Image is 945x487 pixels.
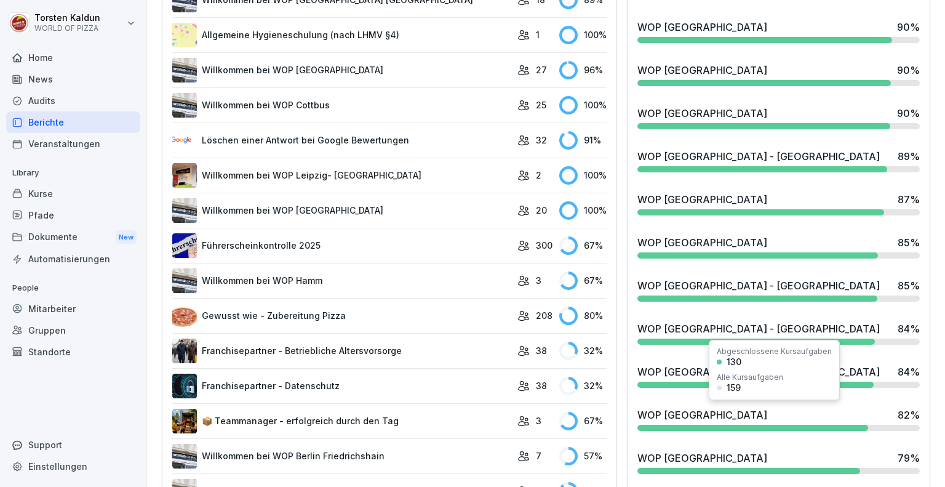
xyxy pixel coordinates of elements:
a: 📦 Teammanager - erfolgreich durch den Tag [172,409,511,433]
a: DokumenteNew [6,226,140,249]
a: Löschen einer Antwort bei Google Bewertungen [172,128,511,153]
div: 67 % [559,272,607,290]
p: 25 [536,99,546,111]
div: 79 % [898,451,920,465]
a: Home [6,47,140,68]
div: 57 % [559,447,607,465]
div: 100 % [559,166,607,185]
img: jvq35q8uv3pyvlyh7jayf0d0.png [172,374,197,398]
div: 96 % [559,61,607,79]
div: WOP [GEOGRAPHIC_DATA] - [GEOGRAPHIC_DATA] [637,149,880,164]
img: fptfw445wg0uer0j9cvk4vxb.png [172,58,197,83]
p: 20 [536,204,547,217]
div: WOP [GEOGRAPHIC_DATA] [637,20,767,34]
img: keyxshsiptlzza7y5609urx9.png [172,163,197,188]
div: 82 % [898,408,920,422]
a: Allgemeine Hygieneschulung (nach LHMV §4) [172,23,511,47]
div: WOP [GEOGRAPHIC_DATA] - [GEOGRAPHIC_DATA] [637,364,880,379]
div: 32 % [559,377,607,395]
div: 87 % [898,192,920,207]
a: WOP [GEOGRAPHIC_DATA]90% [632,101,925,134]
a: Audits [6,90,140,111]
a: Gruppen [6,320,140,341]
a: WOP [GEOGRAPHIC_DATA] - [GEOGRAPHIC_DATA]85% [632,273,925,307]
a: WOP [GEOGRAPHIC_DATA]87% [632,187,925,220]
a: Einstellungen [6,456,140,477]
div: WOP [GEOGRAPHIC_DATA] [637,451,767,465]
div: 90 % [897,20,920,34]
a: WOP [GEOGRAPHIC_DATA]85% [632,230,925,264]
div: WOP [GEOGRAPHIC_DATA] - [GEOGRAPHIC_DATA] [637,321,880,336]
a: WOP [GEOGRAPHIC_DATA]90% [632,58,925,91]
div: WOP [GEOGRAPHIC_DATA] - [GEOGRAPHIC_DATA] [637,278,880,293]
img: kp3cph9beugg37kbjst8gl5x.png [172,233,197,258]
img: bznaae3qjyj77oslmgbmyjt8.png [172,339,197,363]
p: Library [6,163,140,183]
img: ax2nnx46jihk0u0mqtqfo3fl.png [172,93,197,118]
div: Alle Kursaufgaben [717,374,783,381]
div: WOP [GEOGRAPHIC_DATA] [637,192,767,207]
div: Abgeschlossene Kursaufgaben [717,348,832,355]
div: 67 % [559,236,607,255]
img: wbvcw628oupd3td8lk0gkne2.png [172,23,197,47]
div: 90 % [897,63,920,78]
a: WOP [GEOGRAPHIC_DATA]82% [632,403,925,436]
div: 67 % [559,412,607,430]
div: New [116,230,137,244]
div: WOP [GEOGRAPHIC_DATA] [637,63,767,78]
a: Franchisepartner - Datenschutz [172,374,511,398]
a: Pfade [6,204,140,226]
a: Willkommen bei WOP [GEOGRAPHIC_DATA] [172,58,511,83]
p: WORLD OF PIZZA [34,24,100,33]
a: Berichte [6,111,140,133]
p: 38 [536,379,547,392]
p: 2 [536,169,541,182]
img: s93ht26mv7ymj1vrnqc7xuzu.png [172,304,197,328]
a: WOP [GEOGRAPHIC_DATA] - [GEOGRAPHIC_DATA]89% [632,144,925,177]
img: ax2nnx46jihk0u0mqtqfo3fl.png [172,198,197,223]
p: 208 [536,309,552,322]
div: 85 % [898,235,920,250]
img: ofkaf57qe2vyr6d9h2nm8kkd.png [172,409,197,433]
p: 3 [536,414,541,427]
a: Willkommen bei WOP Leipzig- [GEOGRAPHIC_DATA] [172,163,511,188]
a: Willkommen bei WOP Hamm [172,268,511,293]
p: 7 [536,449,541,462]
p: Torsten Kaldun [34,13,100,23]
a: Führerscheinkontrolle 2025 [172,233,511,258]
a: WOP [GEOGRAPHIC_DATA]90% [632,15,925,48]
div: 100 % [559,96,607,115]
div: 32 % [559,342,607,360]
p: 32 [536,134,547,147]
a: Gewusst wie - Zubereitung Pizza [172,304,511,328]
p: 3 [536,274,541,287]
div: WOP [GEOGRAPHIC_DATA] [637,106,767,121]
a: Standorte [6,341,140,363]
div: News [6,68,140,90]
a: Veranstaltungen [6,133,140,155]
img: ax2nnx46jihk0u0mqtqfo3fl.png [172,268,197,293]
img: ax2nnx46jihk0u0mqtqfo3fl.png [172,444,197,469]
a: WOP [GEOGRAPHIC_DATA] - [GEOGRAPHIC_DATA]84% [632,316,925,350]
a: Automatisierungen [6,248,140,270]
div: 91 % [559,131,607,150]
div: WOP [GEOGRAPHIC_DATA] [637,235,767,250]
div: 100 % [559,26,607,44]
a: Willkommen bei WOP Berlin Friedrichshain [172,444,511,469]
a: WOP [GEOGRAPHIC_DATA]79% [632,446,925,479]
p: 300 [536,239,552,252]
div: Dokumente [6,226,140,249]
div: WOP [GEOGRAPHIC_DATA] [637,408,767,422]
div: 130 [727,358,741,366]
a: Willkommen bei WOP Cottbus [172,93,511,118]
p: 38 [536,344,547,357]
div: 90 % [897,106,920,121]
a: Mitarbeiter [6,298,140,320]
